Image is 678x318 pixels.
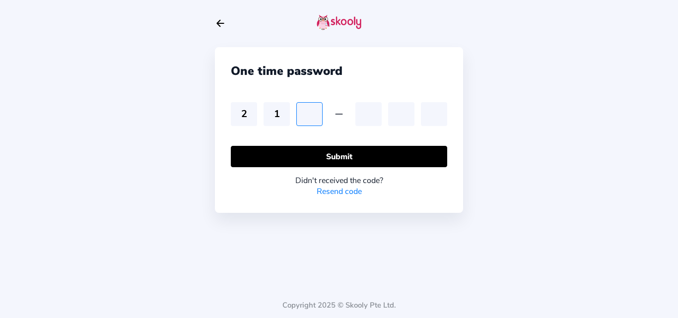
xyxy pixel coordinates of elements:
[317,186,362,197] a: Resend code
[333,108,345,120] ion-icon: remove outline
[231,175,447,186] div: Didn't received the code?
[231,146,447,167] button: Submit
[231,63,447,79] div: One time password
[215,18,226,29] button: arrow back outline
[317,14,361,30] img: skooly-logo.png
